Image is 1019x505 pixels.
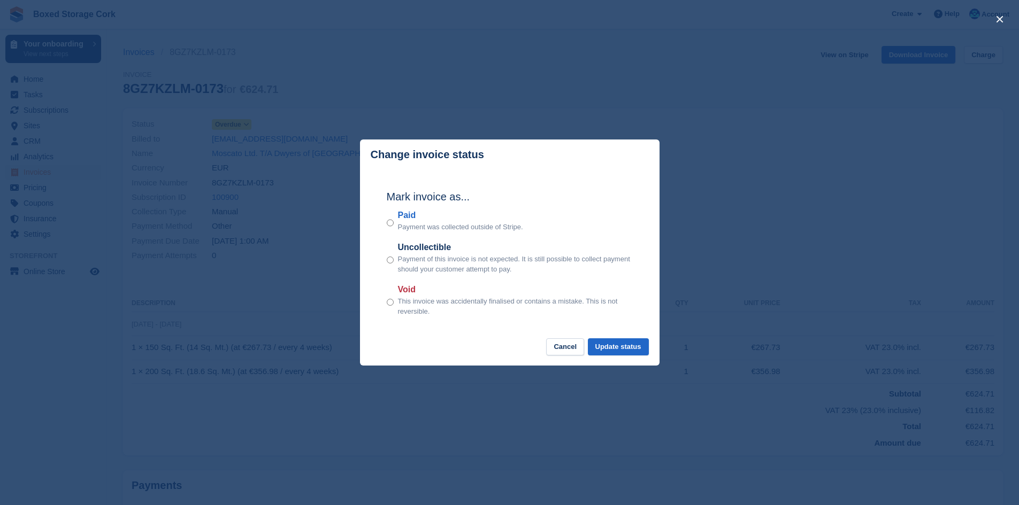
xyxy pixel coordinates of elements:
label: Paid [398,209,523,222]
label: Uncollectible [398,241,633,254]
button: Cancel [546,338,584,356]
h2: Mark invoice as... [387,189,633,205]
p: Payment of this invoice is not expected. It is still possible to collect payment should your cust... [398,254,633,275]
button: Update status [588,338,649,356]
p: Change invoice status [371,149,484,161]
label: Void [398,283,633,296]
p: Payment was collected outside of Stripe. [398,222,523,232]
p: This invoice was accidentally finalised or contains a mistake. This is not reversible. [398,296,633,317]
button: close [991,11,1008,28]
